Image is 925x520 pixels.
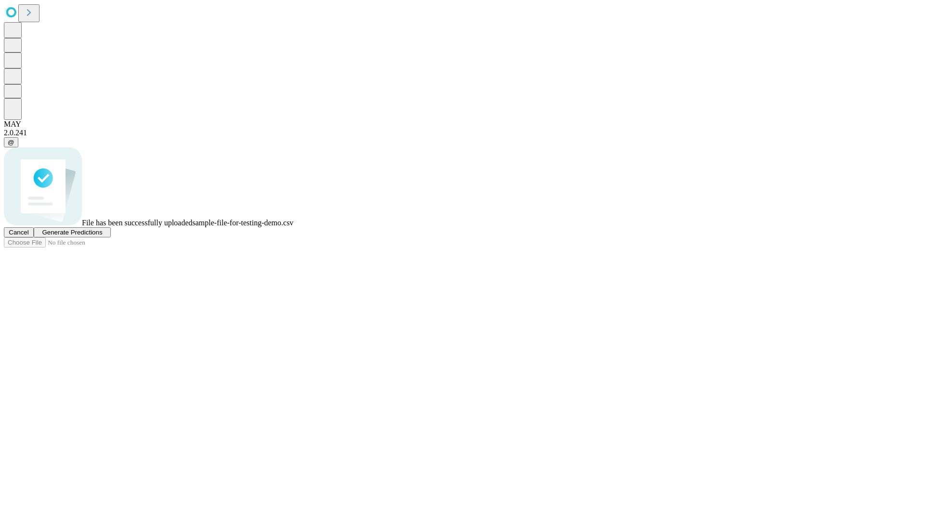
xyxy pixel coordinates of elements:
div: 2.0.241 [4,129,921,137]
span: Generate Predictions [42,229,102,236]
span: @ [8,139,14,146]
button: Generate Predictions [34,227,111,237]
button: @ [4,137,18,147]
button: Cancel [4,227,34,237]
div: MAY [4,120,921,129]
span: Cancel [9,229,29,236]
span: File has been successfully uploaded [82,219,192,227]
span: sample-file-for-testing-demo.csv [192,219,293,227]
